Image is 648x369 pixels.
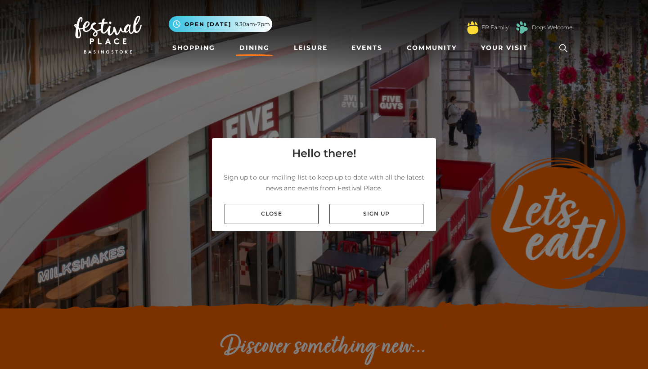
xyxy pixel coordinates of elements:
a: FP Family [481,23,508,31]
span: 9.30am-7pm [235,20,270,28]
p: Sign up to our mailing list to keep up to date with all the latest news and events from Festival ... [219,172,429,193]
a: Close [225,204,319,224]
a: Dogs Welcome! [532,23,574,31]
a: Community [403,40,460,56]
span: Open [DATE] [184,20,231,28]
a: Your Visit [477,40,536,56]
a: Leisure [290,40,331,56]
a: Events [348,40,386,56]
a: Dining [236,40,273,56]
a: Shopping [169,40,219,56]
a: Sign up [329,204,423,224]
button: Open [DATE] 9.30am-7pm [169,16,272,32]
h4: Hello there! [292,145,356,162]
span: Your Visit [481,43,528,53]
img: Festival Place Logo [74,16,142,54]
